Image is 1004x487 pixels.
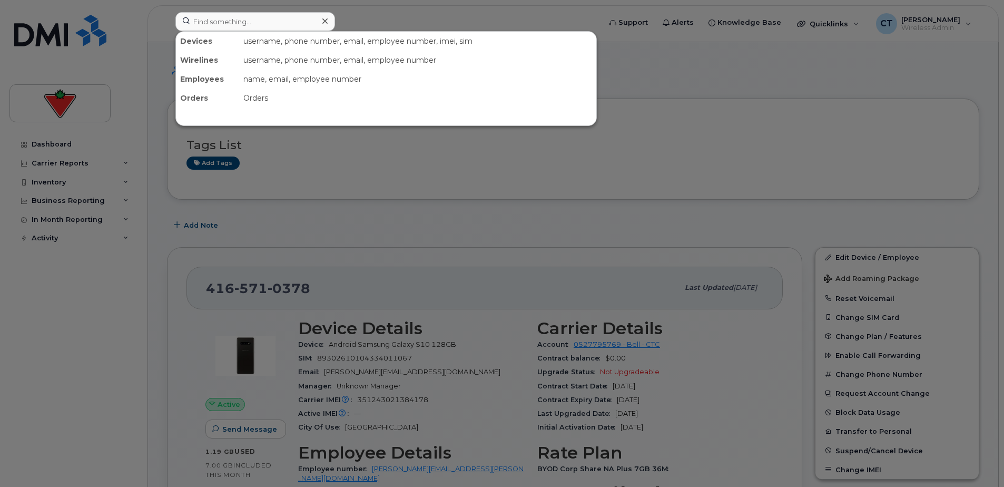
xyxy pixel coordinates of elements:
div: Employees [176,70,239,89]
div: Orders [239,89,596,108]
div: name, email, employee number [239,70,596,89]
div: username, phone number, email, employee number [239,51,596,70]
div: Devices [176,32,239,51]
div: Wirelines [176,51,239,70]
div: Orders [176,89,239,108]
div: username, phone number, email, employee number, imei, sim [239,32,596,51]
